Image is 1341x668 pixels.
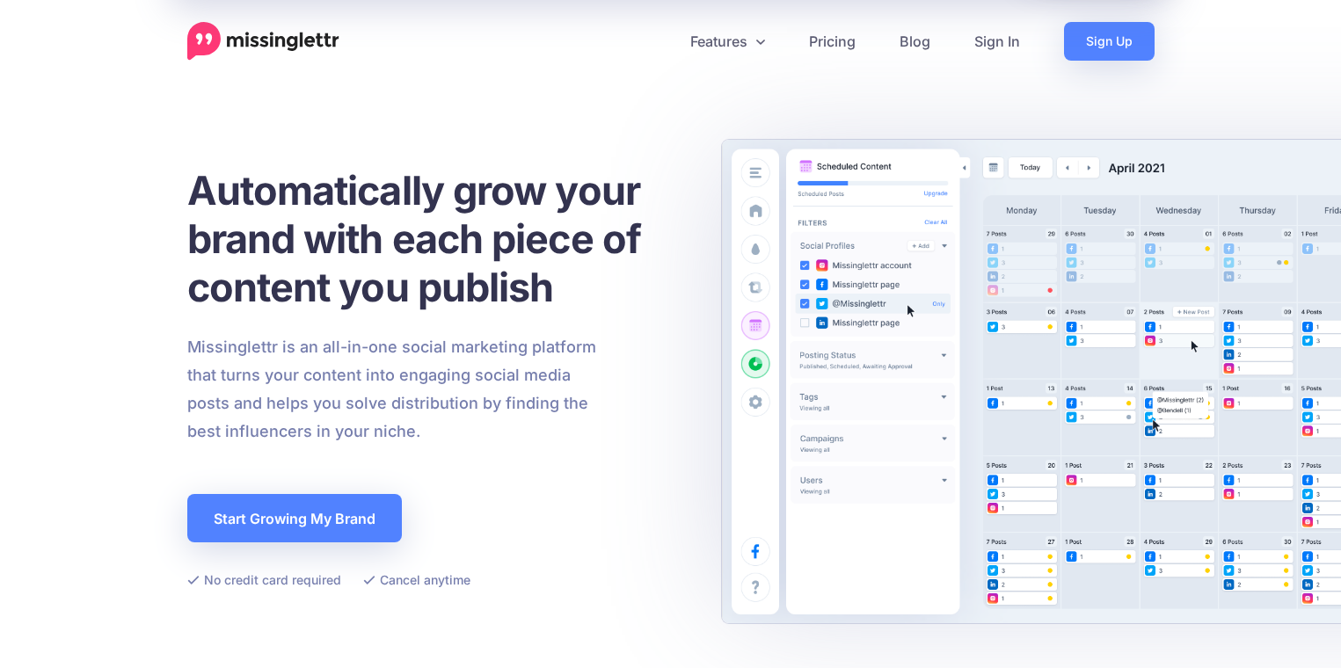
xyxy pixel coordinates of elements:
[187,333,597,446] p: Missinglettr is an all-in-one social marketing platform that turns your content into engaging soc...
[363,569,470,591] li: Cancel anytime
[187,22,339,61] a: Home
[187,166,684,311] h1: Automatically grow your brand with each piece of content you publish
[787,22,878,61] a: Pricing
[187,569,341,591] li: No credit card required
[952,22,1042,61] a: Sign In
[1064,22,1155,61] a: Sign Up
[668,22,787,61] a: Features
[878,22,952,61] a: Blog
[187,494,402,542] a: Start Growing My Brand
